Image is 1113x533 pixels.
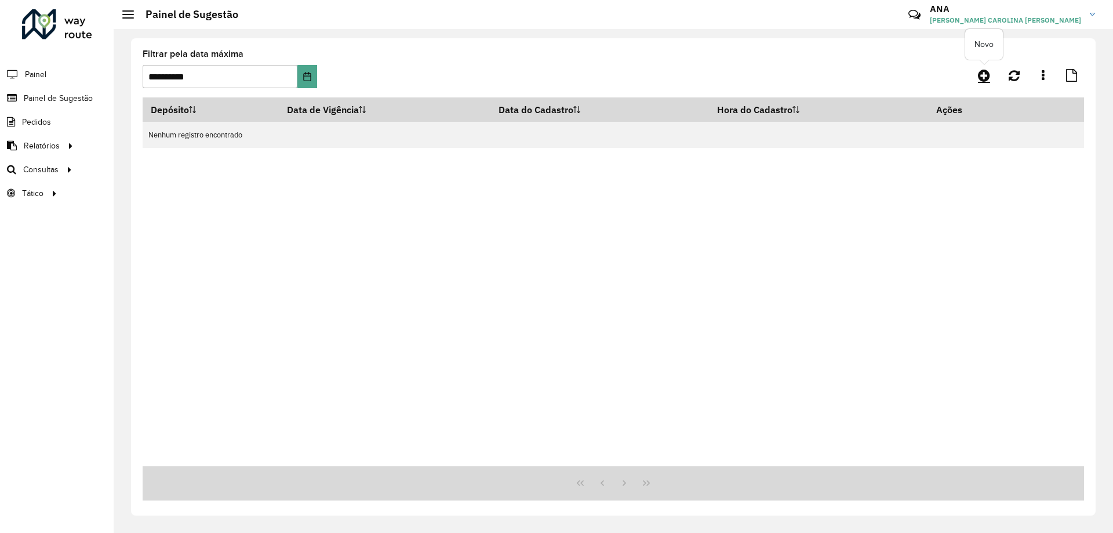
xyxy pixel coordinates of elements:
[709,97,929,122] th: Hora do Cadastro
[143,47,243,61] label: Filtrar pela data máxima
[930,15,1081,26] span: [PERSON_NAME] CAROLINA [PERSON_NAME]
[24,92,93,104] span: Painel de Sugestão
[297,65,317,88] button: Choose Date
[279,97,491,122] th: Data de Vigência
[491,97,709,122] th: Data do Cadastro
[143,97,279,122] th: Depósito
[930,3,1081,14] h3: ANA
[22,187,43,200] span: Tático
[134,8,238,21] h2: Painel de Sugestão
[143,122,1084,148] td: Nenhum registro encontrado
[22,116,51,128] span: Pedidos
[965,29,1003,60] div: Novo
[24,140,60,152] span: Relatórios
[23,164,59,176] span: Consultas
[25,68,46,81] span: Painel
[928,97,998,122] th: Ações
[902,2,927,27] a: Contato Rápido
